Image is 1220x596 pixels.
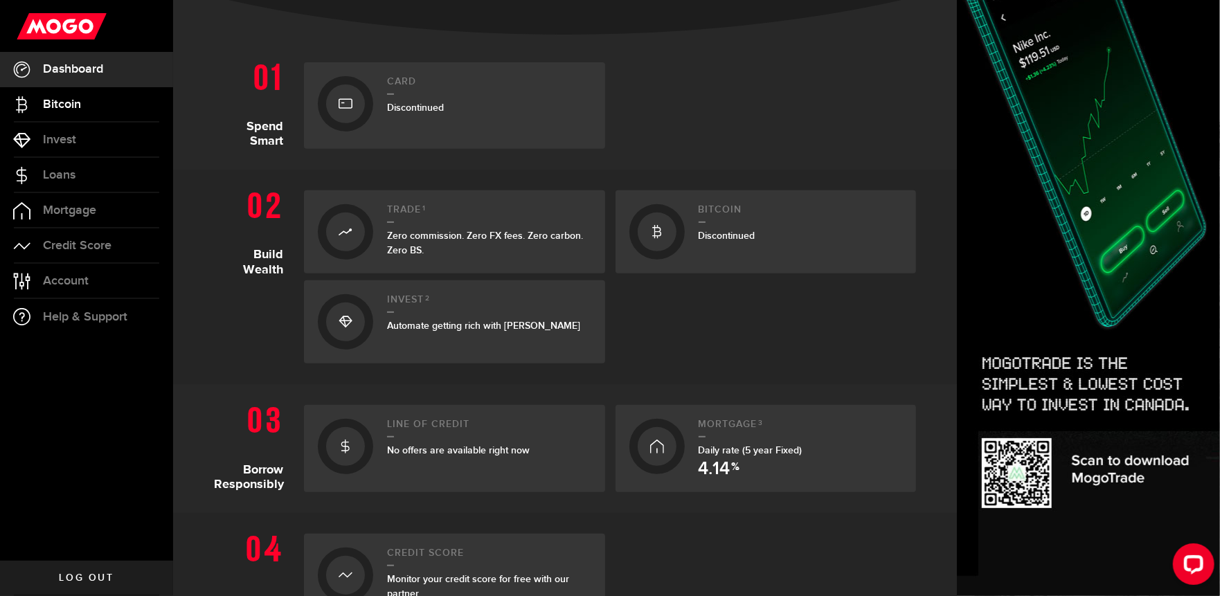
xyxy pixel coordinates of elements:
span: Discontinued [699,230,755,242]
h2: Invest [387,294,591,313]
a: Line of creditNo offers are available right now [304,405,605,492]
h2: Bitcoin [699,204,903,223]
span: Loans [43,169,75,181]
sup: 1 [422,204,426,213]
iframe: LiveChat chat widget [1162,538,1220,596]
sup: 3 [759,419,764,427]
h2: Trade [387,204,591,223]
h2: Line of credit [387,419,591,437]
a: BitcoinDiscontinued [616,190,917,273]
span: No offers are available right now [387,444,530,456]
h2: Mortgage [699,419,903,437]
span: Account [43,275,89,287]
span: Zero commission. Zero FX fees. Zero carbon. Zero BS. [387,230,583,256]
a: Invest2Automate getting rich with [PERSON_NAME] [304,280,605,363]
h1: Build Wealth [214,183,294,363]
span: Automate getting rich with [PERSON_NAME] [387,320,580,332]
span: Help & Support [43,311,127,323]
span: Log out [59,573,114,583]
span: Daily rate (5 year Fixed) [699,444,802,456]
h1: Borrow Responsibly [214,398,294,492]
span: Discontinued [387,102,444,114]
span: % [732,462,740,478]
sup: 2 [425,294,430,302]
h2: Card [387,76,591,95]
a: CardDiscontinued [304,62,605,149]
span: Invest [43,134,76,146]
a: Mortgage3Daily rate (5 year Fixed) 4.14 % [616,405,917,492]
span: Mortgage [43,204,96,217]
h2: Credit Score [387,548,591,566]
a: Trade1Zero commission. Zero FX fees. Zero carbon. Zero BS. [304,190,605,273]
span: Dashboard [43,63,103,75]
span: Bitcoin [43,98,81,111]
h1: Spend Smart [214,55,294,149]
span: 4.14 [699,460,730,478]
span: Credit Score [43,240,111,252]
